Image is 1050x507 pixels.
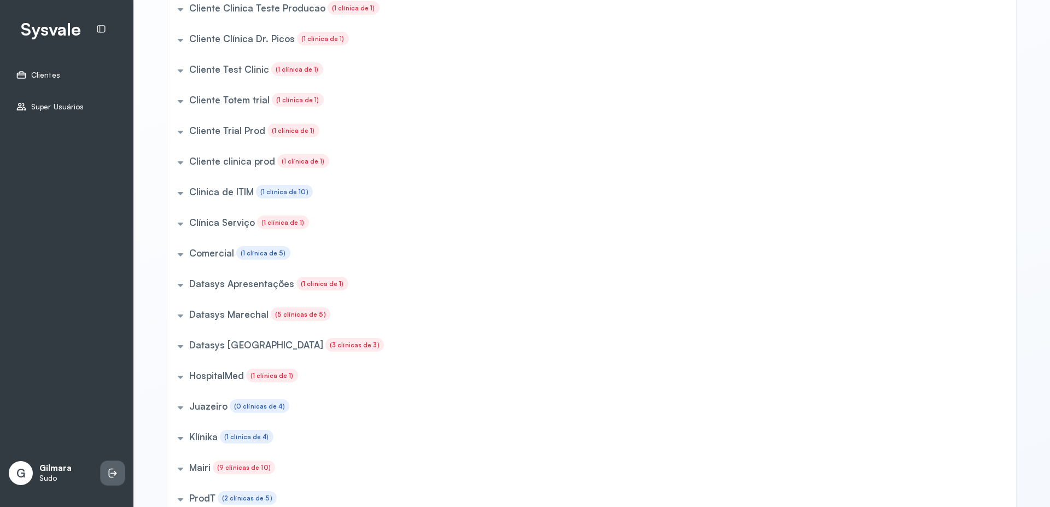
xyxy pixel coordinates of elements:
h5: HospitalMed [189,370,244,381]
h5: Cliente clinica prod [189,155,275,167]
span: Clientes [31,71,60,80]
small: (3 clínicas de 3) [330,341,380,349]
small: (1 clínica de 1) [282,158,325,165]
h5: Clinica de ITIM [189,186,254,197]
small: (1 clínica de 1) [261,219,305,226]
h5: Datasys Apresentações [189,278,294,289]
small: (1 clínica de 10) [260,188,308,196]
small: (1 clínica de 1) [301,35,345,43]
h5: Cliente Clínica Dr. Picos [189,33,295,44]
small: (1 clínica de 1) [301,280,344,288]
a: Clientes [16,69,118,80]
h5: Datasys [GEOGRAPHIC_DATA] [189,339,323,351]
small: (2 clínicas de 5) [222,494,272,502]
h5: Cliente Test Clinic [189,63,269,75]
h5: Clínica Serviço [189,217,255,228]
h5: Cliente Totem trial [189,94,270,106]
small: (1 clínica de 1) [276,96,319,104]
h5: Juazeiro [189,400,227,412]
h5: Datasys Marechal [189,308,269,320]
a: Super Usuários [16,101,118,112]
small: (1 clínica de 5) [241,249,286,257]
small: (5 clínicas de 5) [275,311,326,318]
h1: Sysvale [21,18,81,40]
small: (0 clínicas de 4) [234,403,285,410]
small: (1 clínica de 1) [332,4,375,12]
small: (1 clínica de 1) [250,372,294,380]
small: (1 clínica de 1) [272,127,315,135]
small: (9 clínicas de 10) [217,464,271,471]
h5: Cliente Trial Prod [189,125,265,136]
h5: ProdT [189,492,215,504]
span: Super Usuários [31,102,84,112]
h5: Mairi [189,462,211,473]
p: Gilmara [39,463,72,474]
p: Sudo [39,474,72,483]
h5: Cliente Clinica Teste Producao [189,2,325,14]
small: (1 clínica de 1) [276,66,319,73]
h5: Klínika [189,431,218,442]
h5: Comercial [189,247,234,259]
small: (1 clínica de 4) [224,433,269,441]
